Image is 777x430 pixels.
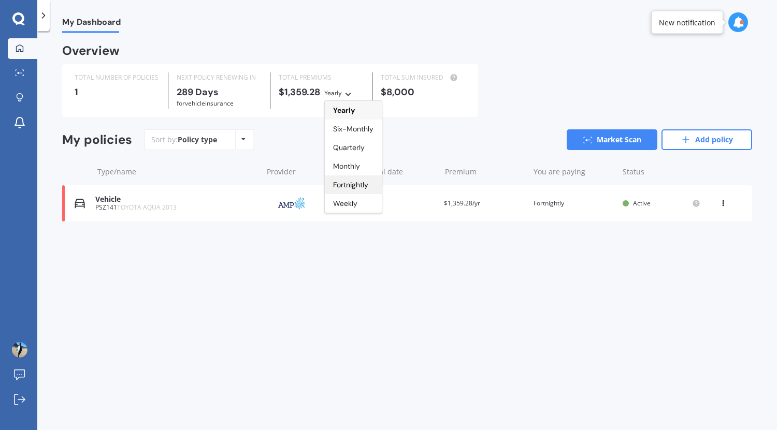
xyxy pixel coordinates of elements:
[178,135,217,145] div: Policy type
[324,88,342,98] div: Yearly
[333,180,368,189] span: Fortnightly
[444,199,480,207] span: $1,359.28/yr
[333,161,360,171] span: Monthly
[333,199,357,208] span: Weekly
[534,198,614,209] div: Fortnightly
[117,203,177,212] span: TOYOTA AQUA 2013
[534,167,614,177] div: You are paying
[333,106,355,115] span: Yearly
[381,87,466,97] div: $8,000
[62,17,121,31] span: My Dashboard
[333,143,365,152] span: Quarterly
[62,46,120,56] div: Overview
[75,198,85,209] img: Vehicle
[381,72,466,83] div: TOTAL SUM INSURED
[75,87,160,97] div: 1
[75,72,160,83] div: TOTAL NUMBER OF POLICIES
[661,129,752,150] a: Add policy
[623,167,700,177] div: Status
[12,342,27,358] img: ACg8ocL6j99aSR0Z7ZwK67DC2GC4vM0OjvNU2f-BwK1wYqfFwtYGydOngg=s96-c
[279,87,364,98] div: $1,359.28
[177,86,219,98] b: 289 Days
[633,199,651,207] span: Active
[151,135,217,145] div: Sort by:
[95,195,257,204] div: Vehicle
[356,167,437,177] div: Renewal date
[177,99,234,108] span: for Vehicle insurance
[445,167,526,177] div: Premium
[567,129,657,150] a: Market Scan
[97,167,258,177] div: Type/name
[62,132,132,147] div: My policies
[279,72,364,83] div: TOTAL PREMIUMS
[267,167,348,177] div: Provider
[355,198,436,209] div: [DATE]
[177,72,262,83] div: NEXT POLICY RENEWING IN
[333,124,373,134] span: Six-Monthly
[95,204,257,211] div: PSZ141
[266,194,318,213] img: AMP
[659,17,715,27] div: New notification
